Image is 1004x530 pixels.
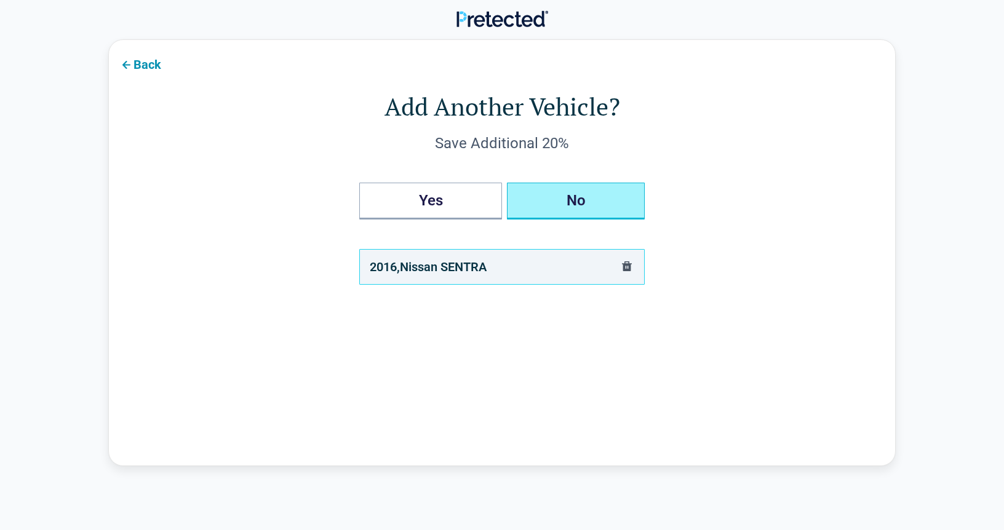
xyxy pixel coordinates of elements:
[507,183,645,220] button: No
[359,183,502,220] button: Yes
[158,89,846,124] h1: Add Another Vehicle?
[109,50,171,77] button: Back
[370,257,487,277] div: 2016 , Nissan SENTRA
[359,183,645,220] div: Add Another Vehicles?
[620,259,634,275] button: delete
[158,133,846,153] div: Save Additional 20%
